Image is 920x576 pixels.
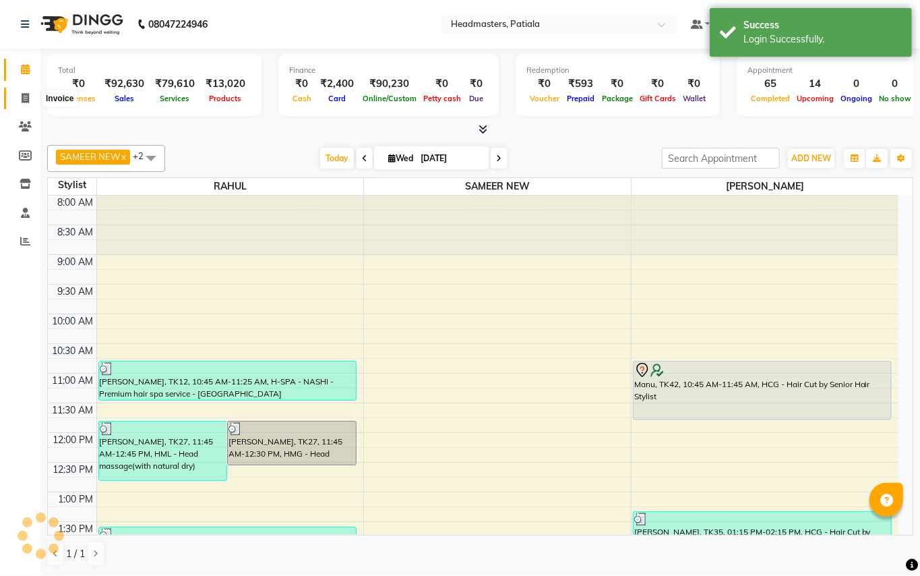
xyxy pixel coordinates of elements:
span: Petty cash [420,94,464,103]
a: x [120,151,126,162]
div: 0 [876,76,915,92]
div: 8:30 AM [55,225,96,239]
span: Services [157,94,193,103]
button: ADD NEW [788,149,834,168]
span: Ongoing [837,94,876,103]
div: [PERSON_NAME], TK12, 10:45 AM-11:25 AM, H-SPA - NASHI - Premium hair spa service - [GEOGRAPHIC_DATA] [99,362,357,400]
div: ₹0 [599,76,636,92]
div: 10:00 AM [50,314,96,328]
span: Wallet [679,94,709,103]
div: ₹0 [636,76,679,92]
div: 0 [837,76,876,92]
div: Manu, TK42, 10:45 AM-11:45 AM, HCG - Hair Cut by Senior Hair Stylist [634,362,891,420]
div: ₹0 [526,76,563,92]
div: Finance [289,65,488,76]
div: 12:00 PM [51,433,96,447]
div: ₹593 [563,76,599,92]
span: Completed [747,94,793,103]
div: ₹0 [464,76,488,92]
div: ₹90,230 [359,76,420,92]
span: SAMEER NEW [60,151,120,162]
div: 11:30 AM [50,403,96,417]
div: Appointment [747,65,915,76]
span: Wed [385,153,417,163]
div: ₹0 [58,76,99,92]
span: Gift Cards [636,94,679,103]
input: 2025-09-03 [417,148,484,169]
span: Prepaid [563,94,598,103]
div: 8:00 AM [55,196,96,210]
div: [PERSON_NAME], TK27, 11:45 AM-12:30 PM, HMG - Head massage [228,422,356,465]
img: logo [34,5,127,43]
div: ₹0 [420,76,464,92]
div: 11:00 AM [50,374,96,388]
span: ADD NEW [791,153,831,163]
span: SAMEER NEW [364,178,631,195]
div: Invoice [42,91,77,107]
div: ₹79,610 [150,76,200,92]
div: 14 [793,76,837,92]
span: Online/Custom [359,94,420,103]
span: Card [325,94,349,103]
span: Voucher [526,94,563,103]
span: No show [876,94,915,103]
div: 1:30 PM [56,522,96,536]
div: ₹92,630 [99,76,150,92]
div: 65 [747,76,793,92]
div: 12:30 PM [51,463,96,477]
div: ₹0 [679,76,709,92]
div: ₹13,020 [200,76,251,92]
div: [PERSON_NAME], TK35, 01:15 PM-02:15 PM, HCG - Hair Cut by Senior Hair Stylist [634,512,891,571]
div: Stylist [48,178,96,192]
div: Total [58,65,251,76]
div: ₹0 [289,76,315,92]
span: Products [206,94,245,103]
span: +2 [133,150,154,161]
span: [PERSON_NAME] [632,178,898,195]
div: [PERSON_NAME], TK27, 11:45 AM-12:45 PM, HML - Head massage(with natural dry) [99,422,227,480]
div: 9:00 AM [55,255,96,269]
div: Success [743,18,902,32]
div: 10:30 AM [50,344,96,358]
span: Sales [111,94,137,103]
b: 08047224946 [148,5,208,43]
div: Redemption [526,65,709,76]
span: RAHUL [97,178,364,195]
span: Upcoming [793,94,837,103]
span: 1 / 1 [66,547,85,561]
span: Today [320,148,354,169]
span: Cash [289,94,315,103]
div: 9:30 AM [55,285,96,299]
input: Search Appointment [662,148,780,169]
span: Due [466,94,487,103]
div: 1:00 PM [56,492,96,507]
div: ₹2,400 [315,76,359,92]
div: Login Successfully. [743,32,902,47]
span: Package [599,94,636,103]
